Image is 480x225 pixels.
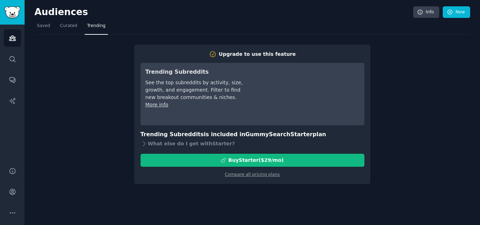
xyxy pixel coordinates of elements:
h3: Trending Subreddits is included in plan [141,130,364,139]
a: More info [145,102,168,107]
a: New [443,6,470,18]
h2: Audiences [34,7,413,18]
img: GummySearch logo [4,6,20,19]
a: Saved [34,20,53,35]
h3: Trending Subreddits [145,68,244,77]
span: GummySearch Starter [245,131,312,138]
iframe: YouTube video player [254,68,359,120]
span: Curated [60,23,77,29]
a: Info [413,6,439,18]
div: What else do I get with Starter ? [141,139,364,149]
span: Saved [37,23,50,29]
a: Compare all pricing plans [225,172,280,177]
div: Upgrade to use this feature [219,51,296,58]
span: Trending [87,23,105,29]
a: Curated [58,20,80,35]
div: See the top subreddits by activity, size, growth, and engagement. Filter to find new breakout com... [145,79,244,101]
a: Trending [85,20,108,35]
button: BuyStarter($29/mo) [141,154,364,167]
div: Buy Starter ($ 29 /mo ) [228,157,284,164]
